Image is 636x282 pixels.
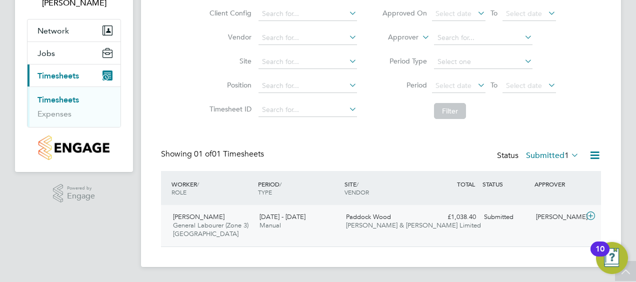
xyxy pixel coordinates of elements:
button: Jobs [27,42,120,64]
span: To [487,78,500,91]
div: SITE [342,175,428,201]
a: Expenses [37,109,71,118]
div: WORKER [169,175,255,201]
span: General Labourer (Zone 3) [GEOGRAPHIC_DATA] [173,221,248,238]
span: / [356,180,358,188]
span: TOTAL [457,180,475,188]
span: ROLE [171,188,186,196]
div: APPROVER [532,175,584,193]
label: Client Config [206,8,251,17]
span: Select date [506,9,542,18]
span: Manual [259,221,281,229]
div: Submitted [480,209,532,225]
span: Paddock Wood [346,212,391,221]
input: Search for... [258,103,357,117]
div: PERIOD [255,175,342,201]
span: VENDOR [344,188,369,196]
label: Position [206,80,251,89]
div: STATUS [480,175,532,193]
div: £1,038.40 [428,209,480,225]
a: Powered byEngage [53,184,95,203]
img: countryside-properties-logo-retina.png [38,135,109,160]
button: Network [27,19,120,41]
span: TYPE [258,188,272,196]
input: Search for... [434,31,532,45]
span: To [487,6,500,19]
span: / [279,180,281,188]
label: Approved On [382,8,427,17]
div: Showing [161,149,266,159]
span: 1 [564,150,569,160]
span: [DATE] - [DATE] [259,212,305,221]
span: Engage [67,192,95,200]
label: Timesheet ID [206,104,251,113]
a: Timesheets [37,95,79,104]
span: / [197,180,199,188]
span: Select date [506,81,542,90]
button: Timesheets [27,64,120,86]
button: Filter [434,103,466,119]
span: [PERSON_NAME] & [PERSON_NAME] Limited [346,221,481,229]
span: 01 of [194,149,212,159]
label: Vendor [206,32,251,41]
span: Network [37,26,69,35]
span: Timesheets [37,71,79,80]
span: 01 Timesheets [194,149,264,159]
input: Search for... [258,31,357,45]
div: 10 [595,249,604,262]
label: Period [382,80,427,89]
label: Period Type [382,56,427,65]
span: Select date [435,81,471,90]
button: Open Resource Center, 10 new notifications [596,242,628,274]
div: Timesheets [27,86,120,127]
input: Search for... [258,55,357,69]
label: Approver [373,32,418,42]
label: Submitted [526,150,579,160]
span: Powered by [67,184,95,192]
input: Select one [434,55,532,69]
div: Status [497,149,581,163]
span: [PERSON_NAME] [173,212,224,221]
input: Search for... [258,79,357,93]
span: Jobs [37,48,55,58]
label: Site [206,56,251,65]
div: [PERSON_NAME] [532,209,584,225]
span: Select date [435,9,471,18]
input: Search for... [258,7,357,21]
a: Go to home page [27,135,121,160]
